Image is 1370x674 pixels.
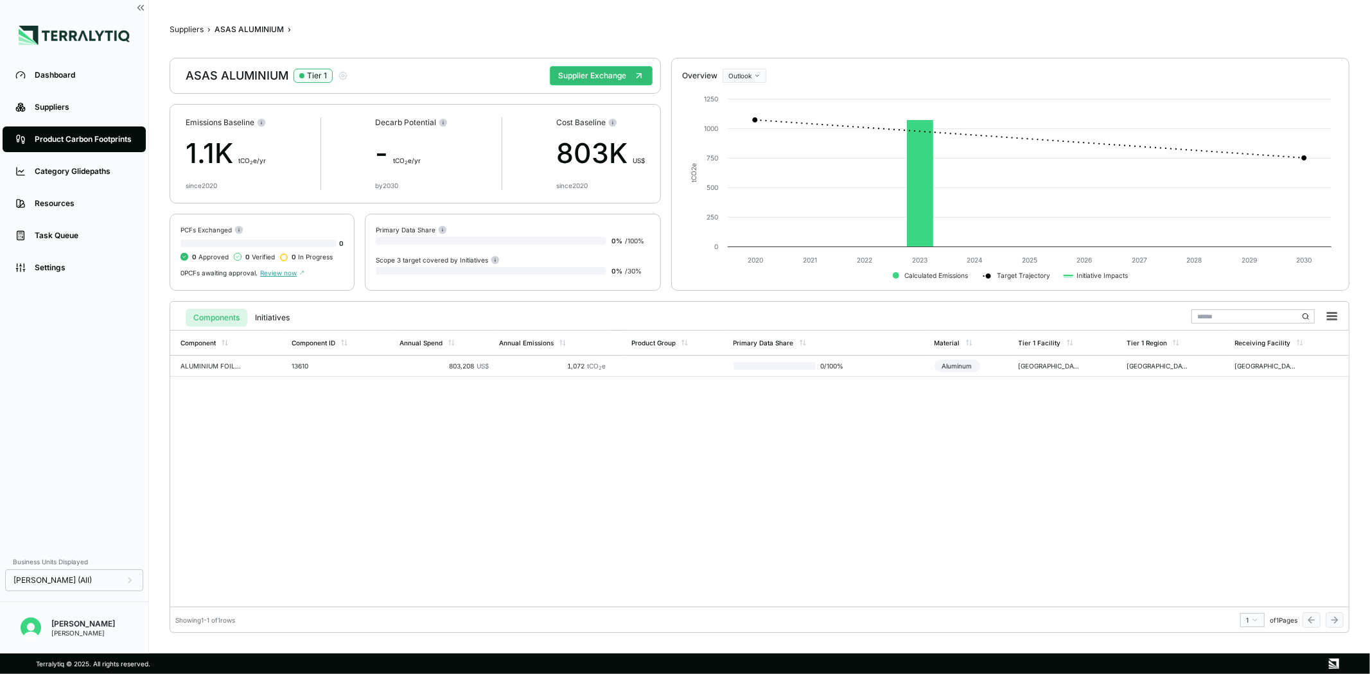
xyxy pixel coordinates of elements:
[292,253,333,261] span: In Progress
[556,133,645,174] div: 803K
[804,256,818,264] text: 2021
[400,339,443,347] div: Annual Spend
[215,24,284,35] div: ASAS ALUMINIUM
[477,362,489,370] span: US$
[690,163,698,182] text: tCO e
[1019,362,1080,370] div: [GEOGRAPHIC_DATA]
[1132,256,1147,264] text: 2027
[19,26,130,45] img: Logo
[376,255,500,264] div: Scope 3 target covered by Initiatives
[192,253,229,261] span: Approved
[1235,362,1297,370] div: [GEOGRAPHIC_DATA]
[1240,613,1265,627] button: 1
[393,157,421,164] span: t CO e/yr
[556,117,645,128] div: Cost Baseline
[816,362,857,370] span: 0 / 100 %
[400,362,489,370] div: 803,208
[192,253,197,261] span: 0
[935,359,980,372] div: Aluminum
[690,167,698,171] tspan: 2
[1127,362,1188,370] div: [GEOGRAPHIC_DATA]
[611,267,622,275] span: 0 %
[682,71,717,81] div: Overview
[35,263,133,273] div: Settings
[292,339,335,347] div: Component ID
[704,95,718,103] text: 1250
[35,102,133,112] div: Suppliers
[587,362,606,370] span: tCO e
[35,230,133,241] div: Task Queue
[748,256,763,264] text: 2020
[35,166,133,177] div: Category Glidepaths
[292,362,353,370] div: 13610
[247,309,297,327] button: Initiatives
[631,339,676,347] div: Product Group
[207,24,211,35] span: ›
[186,133,266,174] div: 1.1K
[5,554,143,569] div: Business Units Displayed
[238,157,266,164] span: t CO e/yr
[405,160,408,166] sub: 2
[714,243,718,250] text: 0
[550,66,653,85] button: Supplier Exchange
[288,24,291,35] span: ›
[733,339,794,347] div: Primary Data Share
[857,256,873,264] text: 2022
[611,237,622,245] span: 0 %
[499,339,554,347] div: Annual Emissions
[1022,256,1037,264] text: 2025
[707,154,718,162] text: 750
[13,575,92,585] span: [PERSON_NAME] (All)
[935,339,960,347] div: Material
[375,133,448,174] div: -
[625,267,642,275] span: / 30 %
[1077,256,1093,264] text: 2026
[186,68,348,83] div: ASAS ALUMINIUM
[21,618,41,638] img: Mridul Gupta
[1270,616,1297,624] span: of 1 Pages
[307,71,327,81] div: Tier 1
[904,272,968,279] text: Calculated Emissions
[375,117,448,128] div: Decarb Potential
[1127,339,1167,347] div: Tier 1 Region
[375,182,398,189] div: by 2030
[599,365,602,371] sub: 2
[180,269,258,277] span: 0 PCFs awaiting approval.
[1235,339,1291,347] div: Receiving Facility
[912,256,927,264] text: 2023
[35,198,133,209] div: Resources
[704,125,718,132] text: 1000
[499,362,606,370] div: 1,072
[633,157,645,164] span: US$
[180,339,216,347] div: Component
[1187,256,1202,264] text: 2028
[245,253,275,261] span: Verified
[186,182,217,189] div: since 2020
[376,225,447,234] div: Primary Data Share
[260,269,304,277] span: Review now
[180,362,242,370] div: ALUMINIUM FOIL COMMON 13 X 300
[186,309,247,327] button: Components
[723,69,766,83] button: Outlook
[51,619,115,629] div: [PERSON_NAME]
[339,239,344,247] span: 0
[1019,339,1061,347] div: Tier 1 Facility
[1242,256,1257,264] text: 2029
[170,24,204,35] button: Suppliers
[625,237,644,245] span: / 100 %
[35,70,133,80] div: Dashboard
[245,253,250,261] span: 0
[1246,616,1259,624] div: 1
[707,184,718,191] text: 500
[556,182,588,189] div: since 2020
[15,612,46,643] button: Open user button
[292,253,296,261] span: 0
[175,616,235,624] div: Showing 1 - 1 of 1 rows
[707,213,718,221] text: 250
[1077,272,1128,280] text: Initiative Impacts
[250,160,253,166] sub: 2
[186,117,266,128] div: Emissions Baseline
[997,272,1050,280] text: Target Trajectory
[35,134,133,144] div: Product Carbon Footprints
[1297,256,1312,264] text: 2030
